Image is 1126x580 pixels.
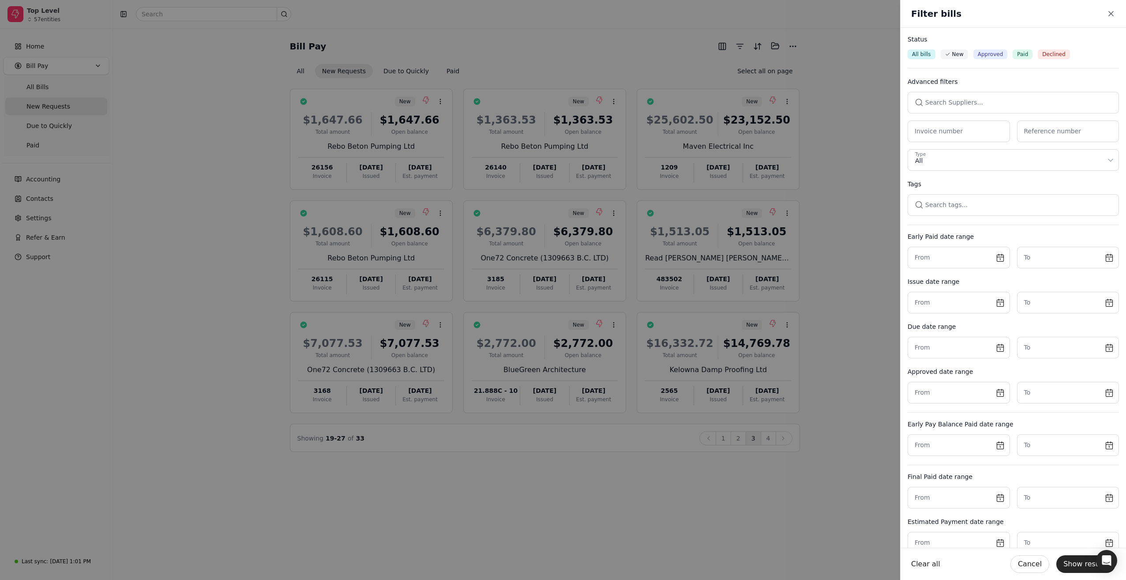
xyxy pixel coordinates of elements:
[908,77,1119,87] div: Advanced filters
[915,151,926,158] div: Type
[908,35,1119,44] div: Status
[1017,382,1119,403] button: To
[908,337,1010,358] button: From
[1024,493,1031,502] label: To
[908,517,1119,527] div: Estimated Payment date range
[908,180,1119,189] div: Tags
[911,7,961,20] h2: Filter bills
[1017,337,1119,358] button: To
[1017,247,1119,268] button: To
[1024,127,1081,136] label: Reference number
[1024,343,1031,352] label: To
[915,493,930,502] label: From
[915,127,963,136] label: Invoice number
[908,277,1119,286] div: Issue date range
[1017,292,1119,313] button: To
[1042,50,1066,58] span: Declined
[911,555,940,573] button: Clear all
[915,388,930,397] label: From
[1038,49,1070,59] button: Declined
[952,50,964,58] span: New
[973,49,1008,59] button: Approved
[1017,434,1119,456] button: To
[908,292,1010,313] button: From
[915,441,930,450] label: From
[1056,555,1115,573] button: Show results
[1010,555,1049,573] button: Cancel
[908,367,1119,377] div: Approved date range
[915,298,930,307] label: From
[908,49,935,59] button: All bills
[978,50,1003,58] span: Approved
[908,487,1010,508] button: From
[1024,253,1031,262] label: To
[1024,388,1031,397] label: To
[1017,532,1119,554] button: To
[908,232,1119,241] div: Early Paid date range
[1024,298,1031,307] label: To
[908,247,1010,268] button: From
[1024,441,1031,450] label: To
[1017,50,1028,58] span: Paid
[908,434,1010,456] button: From
[1024,538,1031,547] label: To
[908,420,1119,429] div: Early Pay Balance Paid date range
[915,253,930,262] label: From
[908,382,1010,403] button: From
[915,343,930,352] label: From
[912,50,931,58] span: All bills
[908,322,1119,331] div: Due date range
[908,472,1119,482] div: Final Paid date range
[908,532,1010,554] button: From
[941,49,968,59] button: New
[915,538,930,547] label: From
[1013,49,1032,59] button: Paid
[1017,487,1119,508] button: To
